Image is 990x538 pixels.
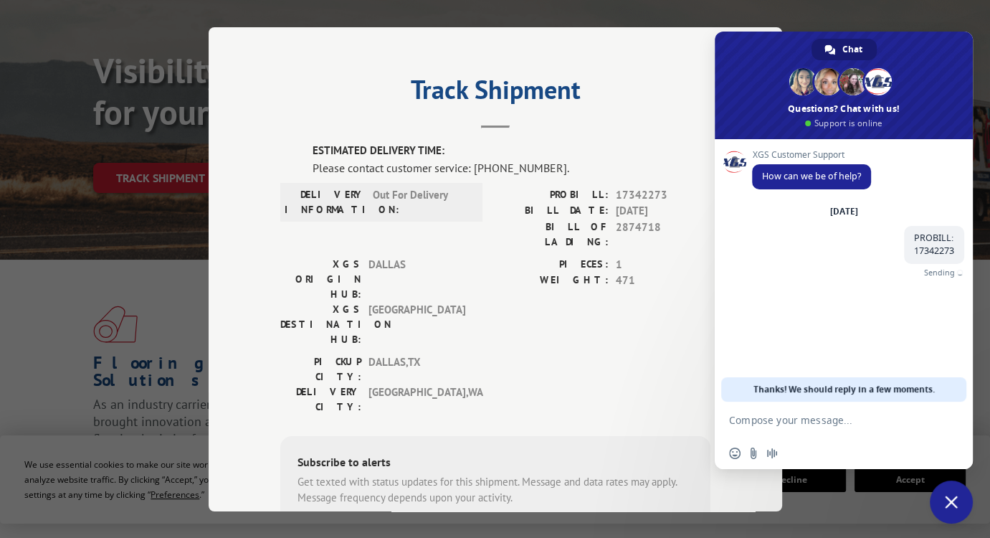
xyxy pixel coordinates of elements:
[495,187,609,203] label: PROBILL:
[842,39,862,60] span: Chat
[616,219,710,249] span: 2874718
[368,384,465,414] span: [GEOGRAPHIC_DATA] , WA
[373,187,470,217] span: Out For Delivery
[495,256,609,273] label: PIECES:
[495,273,609,289] label: WEIGHT:
[729,448,741,459] span: Insert an emoji
[616,203,710,220] span: [DATE]
[748,448,759,459] span: Send a file
[280,256,361,301] label: XGS ORIGIN HUB:
[280,301,361,346] label: XGS DESTINATION HUB:
[930,481,973,524] div: Close chat
[280,80,710,107] h2: Track Shipment
[616,187,710,203] span: 17342273
[914,232,954,257] span: PROBILL: 17342273
[280,354,361,384] label: PICKUP CITY:
[753,377,935,402] span: Thanks! We should reply in a few moments.
[495,219,609,249] label: BILL OF LADING:
[924,268,955,278] span: Sending
[298,453,693,473] div: Subscribe to alerts
[762,170,861,182] span: How can we be of help?
[616,273,710,289] span: 471
[368,354,465,384] span: DALLAS , TX
[280,384,361,414] label: DELIVERY CITY:
[285,187,366,217] label: DELIVERY INFORMATION:
[766,448,778,459] span: Audio message
[368,301,465,346] span: [GEOGRAPHIC_DATA]
[368,256,465,301] span: DALLAS
[298,473,693,506] div: Get texted with status updates for this shipment. Message and data rates may apply. Message frequ...
[313,143,710,159] label: ESTIMATED DELIVERY TIME:
[729,414,927,427] textarea: Compose your message...
[495,203,609,220] label: BILL DATE:
[616,256,710,273] span: 1
[830,207,858,216] div: [DATE]
[752,150,871,160] span: XGS Customer Support
[811,39,877,60] div: Chat
[313,159,710,176] div: Please contact customer service: [PHONE_NUMBER].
